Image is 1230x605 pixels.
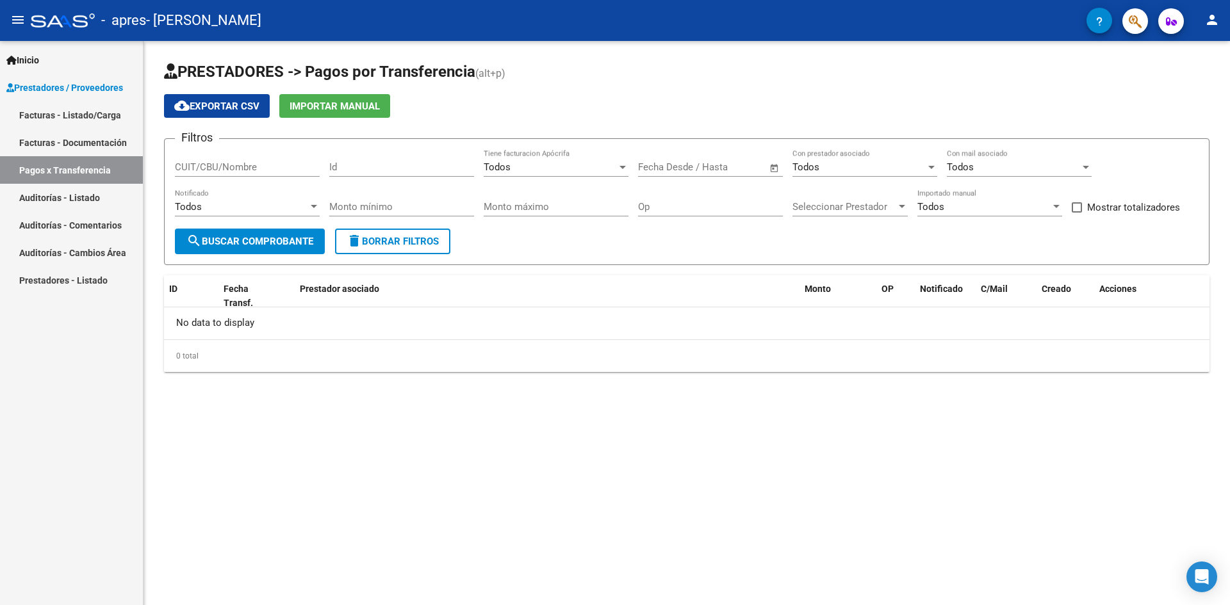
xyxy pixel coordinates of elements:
span: C/Mail [981,284,1008,294]
button: Open calendar [767,161,782,175]
datatable-header-cell: ID [164,275,218,318]
span: Notificado [920,284,963,294]
div: 0 total [164,340,1209,372]
datatable-header-cell: OP [876,275,915,318]
input: Fecha inicio [638,161,690,173]
span: (alt+p) [475,67,505,79]
button: Importar Manual [279,94,390,118]
span: - apres [101,6,146,35]
span: Importar Manual [290,101,380,112]
datatable-header-cell: Acciones [1094,275,1209,318]
span: Todos [484,161,511,173]
span: - [PERSON_NAME] [146,6,261,35]
span: Todos [792,161,819,173]
h3: Filtros [175,129,219,147]
span: Seleccionar Prestador [792,201,896,213]
span: OP [881,284,894,294]
span: Todos [947,161,974,173]
mat-icon: menu [10,12,26,28]
mat-icon: cloud_download [174,98,190,113]
span: Monto [805,284,831,294]
span: PRESTADORES -> Pagos por Transferencia [164,63,475,81]
span: Prestadores / Proveedores [6,81,123,95]
mat-icon: person [1204,12,1220,28]
button: Borrar Filtros [335,229,450,254]
datatable-header-cell: Notificado [915,275,976,318]
span: Todos [175,201,202,213]
span: Borrar Filtros [347,236,439,247]
span: Prestador asociado [300,284,379,294]
span: Creado [1042,284,1071,294]
datatable-header-cell: Creado [1037,275,1094,318]
button: Exportar CSV [164,94,270,118]
span: Todos [917,201,944,213]
span: Exportar CSV [174,101,259,112]
span: ID [169,284,177,294]
mat-icon: search [186,233,202,248]
div: No data to display [164,307,1209,339]
span: Fecha Transf. [224,284,253,309]
datatable-header-cell: C/Mail [976,275,1037,318]
div: Open Intercom Messenger [1186,561,1217,592]
span: Buscar Comprobante [186,236,313,247]
span: Acciones [1099,284,1136,294]
datatable-header-cell: Fecha Transf. [218,275,276,318]
span: Mostrar totalizadores [1087,200,1180,215]
datatable-header-cell: Monto [799,275,876,318]
span: Inicio [6,53,39,67]
button: Buscar Comprobante [175,229,325,254]
datatable-header-cell: Prestador asociado [295,275,799,318]
mat-icon: delete [347,233,362,248]
input: Fecha fin [701,161,764,173]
